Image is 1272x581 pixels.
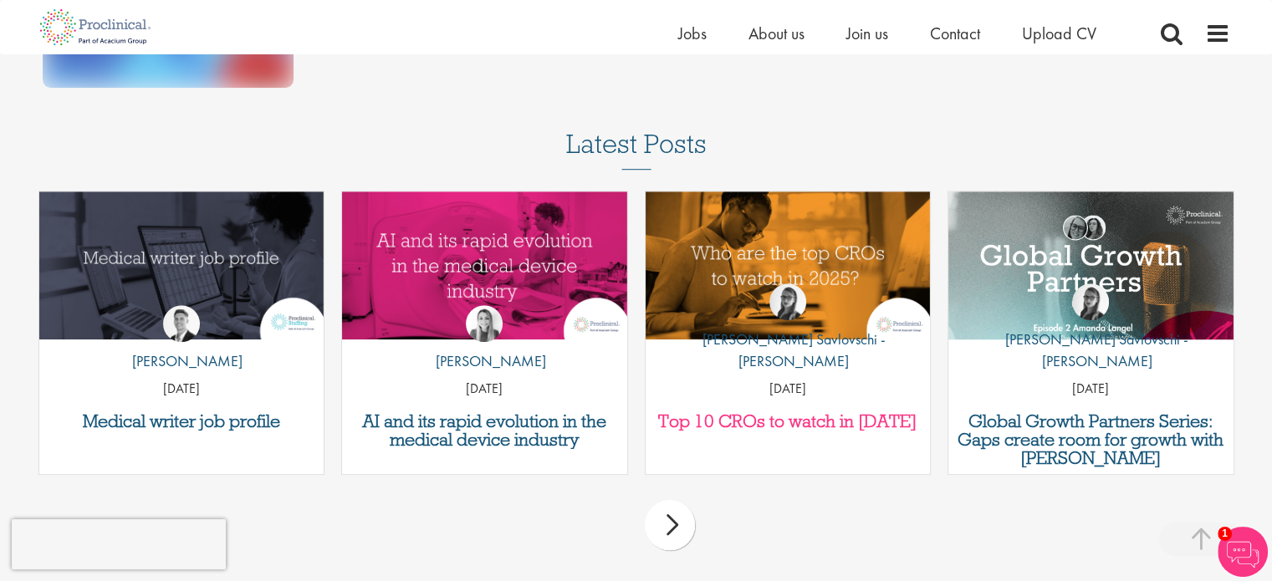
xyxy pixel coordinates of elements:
[39,191,324,339] img: Medical writer job profile
[645,500,695,550] div: next
[423,350,546,372] p: [PERSON_NAME]
[12,519,226,569] iframe: reCAPTCHA
[350,412,619,449] a: AI and its rapid evolution in the medical device industry
[846,23,888,44] a: Join us
[769,283,806,320] img: Theodora Savlovschi - Wicks
[1218,527,1268,577] img: Chatbot
[1022,23,1096,44] a: Upload CV
[646,191,931,339] img: Top 10 CROs 2025 | Proclinical
[466,305,503,342] img: Hannah Burke
[948,380,1234,399] p: [DATE]
[39,380,324,399] p: [DATE]
[930,23,980,44] a: Contact
[948,329,1234,371] p: [PERSON_NAME] Savlovschi - [PERSON_NAME]
[948,191,1234,339] a: Link to a post
[646,380,931,399] p: [DATE]
[48,412,316,431] a: Medical writer job profile
[646,283,931,380] a: Theodora Savlovschi - Wicks [PERSON_NAME] Savlovschi - [PERSON_NAME]
[678,23,707,44] a: Jobs
[948,283,1234,380] a: Theodora Savlovschi - Wicks [PERSON_NAME] Savlovschi - [PERSON_NAME]
[566,130,707,170] h3: Latest Posts
[39,191,324,339] a: Link to a post
[748,23,805,44] a: About us
[163,305,200,342] img: George Watson
[120,350,243,372] p: [PERSON_NAME]
[342,191,627,339] a: Link to a post
[646,329,931,371] p: [PERSON_NAME] Savlovschi - [PERSON_NAME]
[1072,283,1109,320] img: Theodora Savlovschi - Wicks
[654,412,922,431] a: Top 10 CROs to watch in [DATE]
[646,191,931,339] a: Link to a post
[342,380,627,399] p: [DATE]
[957,412,1225,467] a: Global Growth Partners Series: Gaps create room for growth with [PERSON_NAME]
[120,305,243,380] a: George Watson [PERSON_NAME]
[423,305,546,380] a: Hannah Burke [PERSON_NAME]
[342,191,627,339] img: AI and Its Impact on the Medical Device Industry | Proclinical
[1218,527,1232,541] span: 1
